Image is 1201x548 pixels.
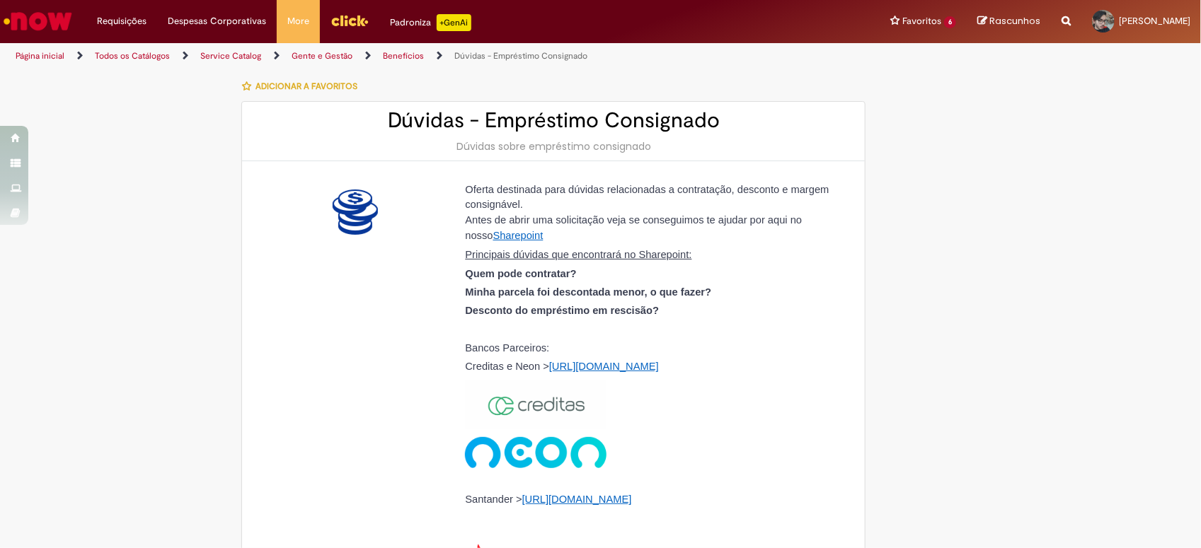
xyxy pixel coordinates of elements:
[989,14,1040,28] span: Rascunhos
[437,14,471,31] p: +GenAi
[493,230,544,241] span: Sharepoint
[95,50,170,62] a: Todos os Catálogos
[465,286,711,298] strong: Minha parcela foi descontada menor, o que fazer?
[465,361,840,373] p: Creditas e Neon >
[292,50,352,62] a: Gente e Gestão
[465,214,802,242] span: Antes de abrir uma solicitação veja se conseguimos te ajudar por aqui no nosso
[1,7,74,35] img: ServiceNow
[522,494,632,505] a: [URL][DOMAIN_NAME]
[454,50,587,62] a: Dúvidas - Empréstimo Consignado
[333,190,378,235] img: Dúvidas - Empréstimo Consignado
[549,361,659,372] a: [URL][DOMAIN_NAME]
[465,184,829,210] span: Oferta destinada para dúvidas relacionadas a contratação, desconto e margem consignável.
[11,43,790,69] ul: Trilhas de página
[944,16,956,28] span: 6
[168,14,266,28] span: Despesas Corporativas
[255,81,357,92] span: Adicionar a Favoritos
[977,15,1040,28] a: Rascunhos
[465,268,576,279] strong: Quem pode contratar?
[465,305,659,316] strong: Desconto do empréstimo em rescisão?
[493,229,544,241] a: Sharepoint
[241,71,365,101] button: Adicionar a Favoritos
[287,14,309,28] span: More
[256,139,851,153] div: Dúvidas sobre empréstimo consignado
[200,50,261,62] a: Service Catalog
[465,343,840,354] p: Bancos Parceiros:
[1119,15,1190,27] span: [PERSON_NAME]
[97,14,146,28] span: Requisições
[256,109,851,132] h2: Dúvidas - Empréstimo Consignado
[331,10,369,31] img: click_logo_yellow_360x200.png
[390,14,471,31] div: Padroniza
[383,50,424,62] a: Benefícios
[902,14,941,28] span: Favoritos
[16,50,64,62] a: Página inicial
[465,249,691,260] span: Principais dúvidas que encontrará no Sharepoint:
